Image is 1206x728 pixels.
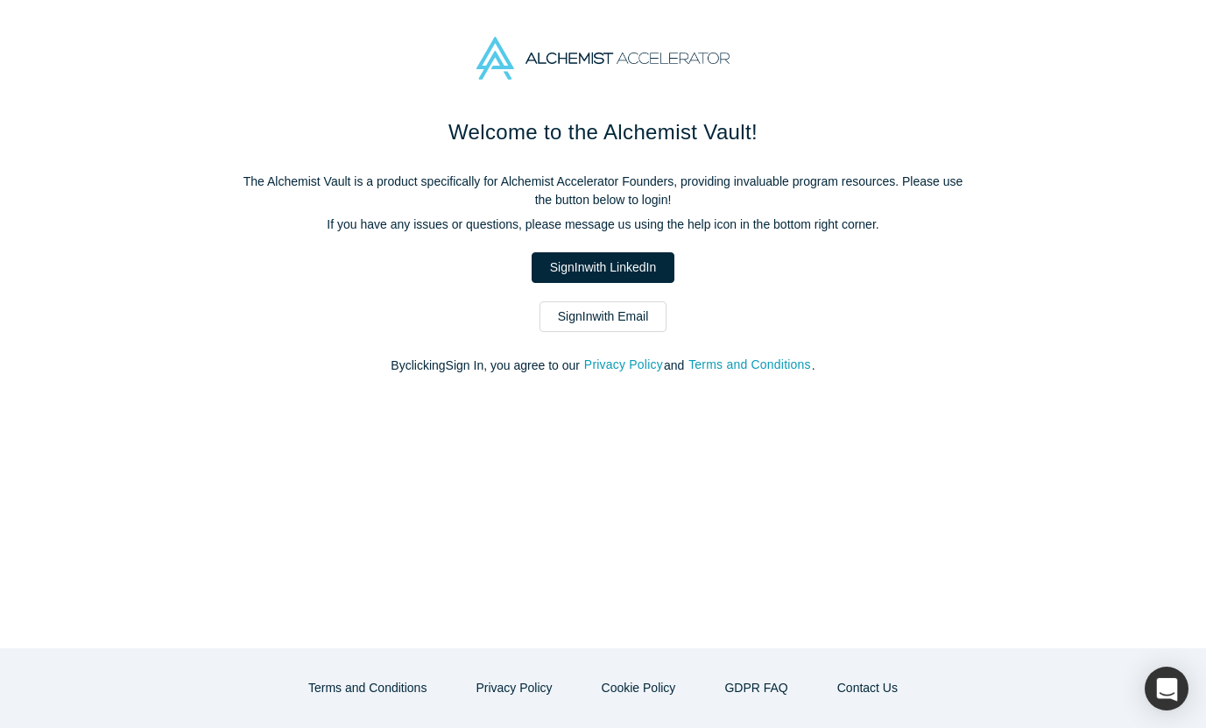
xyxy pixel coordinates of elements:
[583,355,664,375] button: Privacy Policy
[236,117,971,148] h1: Welcome to the Alchemist Vault!
[236,173,971,209] p: The Alchemist Vault is a product specifically for Alchemist Accelerator Founders, providing inval...
[476,37,729,80] img: Alchemist Accelerator Logo
[457,673,570,703] button: Privacy Policy
[236,216,971,234] p: If you have any issues or questions, please message us using the help icon in the bottom right co...
[532,252,674,283] a: SignInwith LinkedIn
[540,301,667,332] a: SignInwith Email
[236,357,971,375] p: By clicking Sign In , you agree to our and .
[688,355,812,375] button: Terms and Conditions
[290,673,445,703] button: Terms and Conditions
[819,673,916,703] button: Contact Us
[706,673,806,703] a: GDPR FAQ
[583,673,695,703] button: Cookie Policy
